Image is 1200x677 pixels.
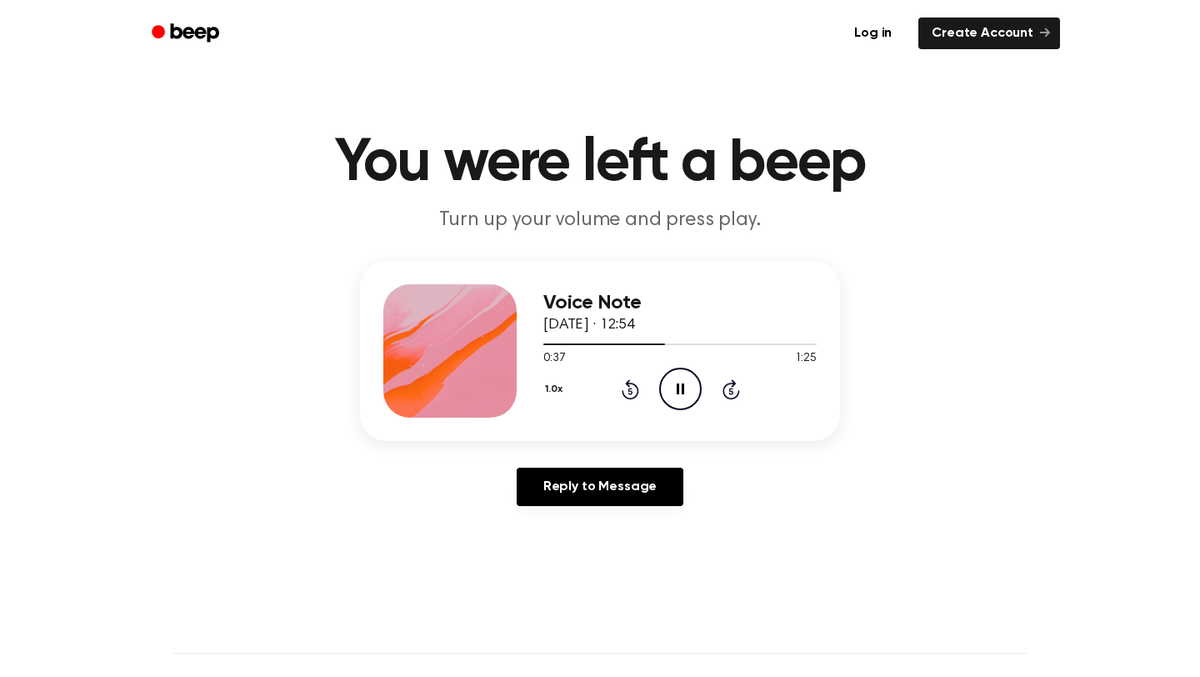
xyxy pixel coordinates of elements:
[543,292,817,314] h3: Voice Note
[918,18,1060,49] a: Create Account
[543,350,565,368] span: 0:37
[543,375,568,404] button: 1.0x
[795,350,817,368] span: 1:25
[543,318,635,333] span: [DATE] · 12:54
[173,133,1027,193] h1: You were left a beep
[837,14,908,53] a: Log in
[517,468,683,506] a: Reply to Message
[140,18,234,50] a: Beep
[280,207,920,234] p: Turn up your volume and press play.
